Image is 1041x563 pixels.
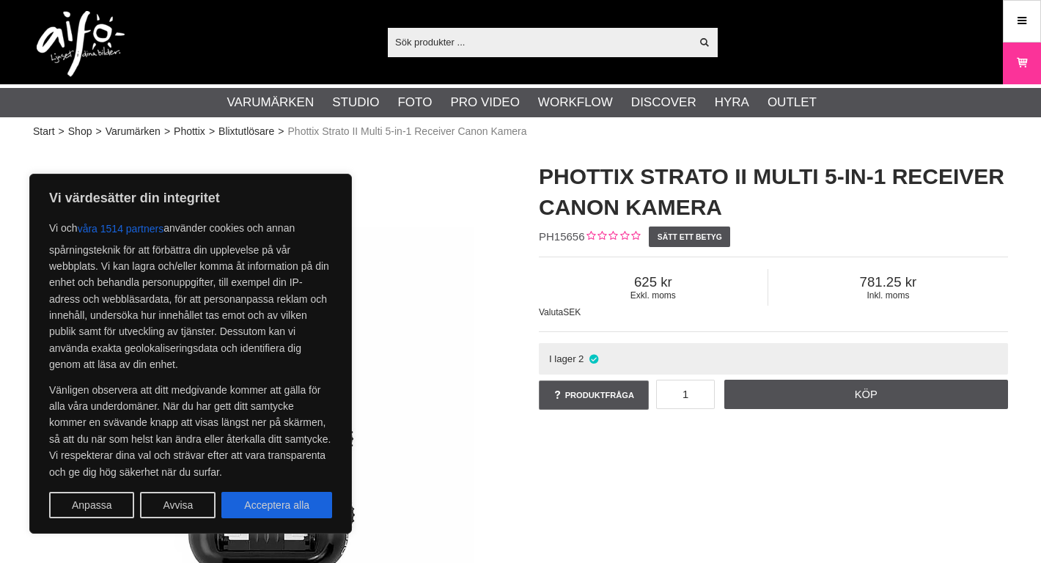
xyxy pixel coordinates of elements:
[95,124,101,139] span: >
[715,93,749,112] a: Hyra
[539,380,649,410] a: Produktfråga
[288,124,527,139] span: Phottix Strato II Multi 5-in-1 Receiver Canon Kamera
[59,124,65,139] span: >
[49,216,332,373] p: Vi och använder cookies och annan spårningsteknik för att förbättra din upplevelse på vår webbpla...
[768,93,817,112] a: Outlet
[227,93,314,112] a: Varumärken
[388,31,691,53] input: Sök produkter ...
[768,274,1008,290] span: 781.25
[278,124,284,139] span: >
[768,290,1008,301] span: Inkl. moms
[78,216,164,242] button: våra 1514 partners
[332,93,379,112] a: Studio
[49,382,332,480] p: Vänligen observera att ditt medgivande kommer att gälla för alla våra underdomäner. När du har ge...
[724,380,1009,409] a: Köp
[578,353,584,364] span: 2
[585,229,640,245] div: Kundbetyg: 0
[174,124,205,139] a: Phottix
[33,124,55,139] a: Start
[221,492,332,518] button: Acceptera alla
[539,307,563,317] span: Valuta
[538,93,613,112] a: Workflow
[164,124,170,139] span: >
[587,353,600,364] i: I lager
[539,230,585,243] span: PH15656
[397,93,432,112] a: Foto
[549,353,576,364] span: I lager
[563,307,581,317] span: SEK
[106,124,161,139] a: Varumärken
[49,492,134,518] button: Anpassa
[539,274,768,290] span: 625
[140,492,216,518] button: Avvisa
[209,124,215,139] span: >
[37,11,125,77] img: logo.png
[539,161,1008,223] h1: Phottix Strato II Multi 5-in-1 Receiver Canon Kamera
[68,124,92,139] a: Shop
[649,227,730,247] a: Sätt ett betyg
[29,174,352,534] div: Vi värdesätter din integritet
[631,93,696,112] a: Discover
[218,124,274,139] a: Blixtutlösare
[539,290,768,301] span: Exkl. moms
[49,189,332,207] p: Vi värdesätter din integritet
[450,93,519,112] a: Pro Video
